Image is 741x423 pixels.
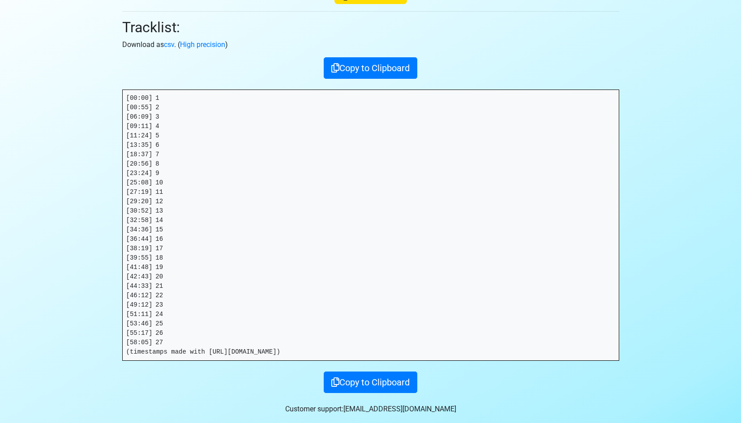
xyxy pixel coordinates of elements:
[122,39,619,50] p: Download as . ( )
[123,90,619,360] pre: [00:00] 1 [00:55] 2 [06:09] 3 [09:11] 4 [11:24] 5 [13:35] 6 [18:37] 7 [20:56] 8 [23:24] 9 [25:08]...
[180,40,225,49] a: High precision
[324,372,417,393] button: Copy to Clipboard
[696,378,730,412] iframe: Drift Widget Chat Controller
[122,19,619,36] h2: Tracklist:
[164,40,174,49] a: csv
[324,57,417,79] button: Copy to Clipboard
